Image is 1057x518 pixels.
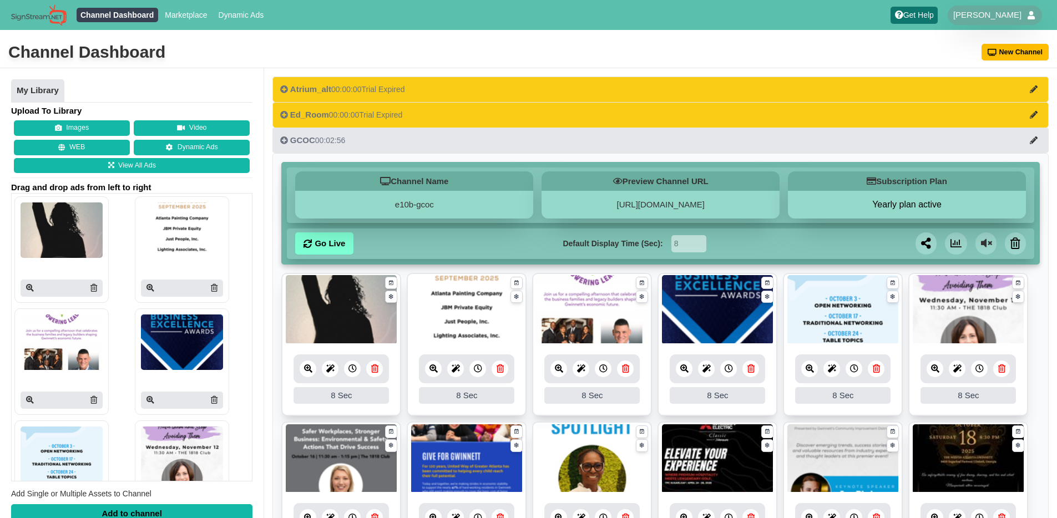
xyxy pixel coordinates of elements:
div: e10b-gcoc [295,191,533,219]
a: My Library [11,79,64,103]
img: 228.820 kb [411,275,522,344]
span: Drag and drop ads from left to right [11,182,252,193]
img: Sign Stream.NET [11,4,67,26]
a: Dynamic Ads [214,8,268,22]
span: GCOC [290,135,315,145]
iframe: Chat Widget [1002,465,1057,518]
a: Dynamic Ads [134,140,250,155]
button: Video [134,120,250,136]
img: P250x250 image processing20251002 1793698 4hu65g [141,202,223,258]
button: Yearly plan active [788,199,1026,210]
h5: Channel Name [295,171,533,191]
span: Trial Expired [362,85,405,94]
div: 00:02:56 [280,135,345,146]
a: Go Live [295,232,353,255]
div: Channel Dashboard [8,41,165,63]
div: 00:00:00 [280,84,405,95]
img: 1966.006 kb [537,275,648,344]
img: 766.104 kb [286,424,397,494]
img: 3.411 mb [411,424,522,494]
img: 644.443 kb [537,424,648,494]
button: WEB [14,140,130,155]
img: P250x250 image processing20251001 1793698 1i0tkn3 [141,314,223,370]
a: Channel Dashboard [77,8,158,22]
div: 8 Sec [544,387,640,404]
span: Ed_Room [290,110,329,119]
button: Images [14,120,130,136]
a: Get Help [891,7,938,24]
div: 8 Sec [670,387,765,404]
span: [PERSON_NAME] [953,9,1021,21]
span: Trial Expired [359,110,402,119]
img: 6.630 mb [286,275,397,344]
img: 1158.428 kb [787,424,898,494]
button: Ed_Room00:00:00Trial Expired [272,102,1049,128]
img: 813.567 kb [662,424,773,494]
h5: Subscription Plan [788,171,1026,191]
img: P250x250 image processing20251002 1793698 712t6j [21,202,103,258]
span: Add Single or Multiple Assets to Channel [11,489,151,498]
div: 8 Sec [294,387,389,404]
img: P250x250 image processing20250926 1793698 vzm747 [141,426,223,482]
img: P250x250 image processing20250930 1793698 k7gb5c [21,426,103,482]
div: 8 Sec [419,387,514,404]
label: Default Display Time (Sec): [563,238,662,250]
div: 8 Sec [921,387,1016,404]
div: 8 Sec [795,387,891,404]
h4: Upload To Library [11,105,252,116]
img: P250x250 image processing20251001 1793698 vscngf [21,314,103,370]
a: View All Ads [14,158,250,174]
img: 665.839 kb [913,424,1024,494]
img: 1298.771 kb [787,275,898,344]
button: New Channel [982,44,1049,60]
h5: Preview Channel URL [542,171,780,191]
div: 00:00:00 [280,109,402,120]
button: Atrium_alt00:00:00Trial Expired [272,77,1049,102]
img: 2.233 mb [662,275,773,344]
a: [URL][DOMAIN_NAME] [617,200,705,209]
span: Atrium_alt [290,84,331,94]
input: Seconds [671,235,706,252]
a: Marketplace [161,8,211,22]
button: GCOC00:02:56 [272,128,1049,153]
img: 3.795 mb [913,275,1024,344]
